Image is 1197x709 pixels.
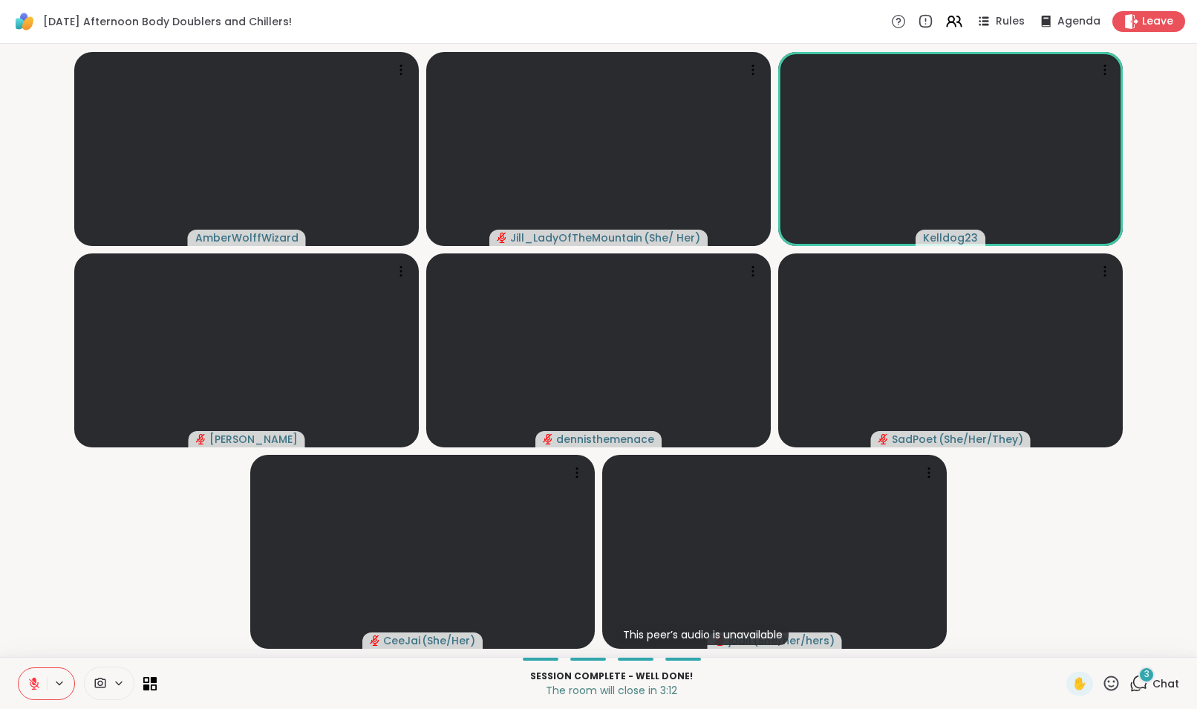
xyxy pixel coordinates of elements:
span: [PERSON_NAME] [209,432,298,447]
span: Jill_LadyOfTheMountain [510,230,642,245]
span: ( She/ Her ) [644,230,700,245]
span: Kelldog23 [923,230,978,245]
span: 3 [1144,668,1149,681]
span: Rules [996,14,1025,29]
span: ( She/Her ) [422,633,475,648]
span: audio-muted [370,635,380,646]
span: SadPoet [892,432,937,447]
span: ✋ [1072,675,1087,693]
span: ( She/Her/They ) [939,432,1023,447]
span: ( She/her/hers ) [753,633,835,648]
span: dennisthemenace [556,432,654,447]
span: audio-muted [497,233,507,243]
p: Session Complete - well done! [166,670,1057,683]
span: audio-muted [878,434,889,444]
p: The room will close in 3:12 [166,683,1057,698]
span: Leave [1142,14,1173,29]
span: CeeJai [383,633,420,648]
img: ShareWell Logomark [12,9,37,34]
span: audio-muted [196,434,206,444]
span: [DATE] Afternoon Body Doublers and Chillers! [43,14,292,29]
span: AmberWolffWizard [195,230,299,245]
span: Agenda [1057,14,1100,29]
div: This peer’s audio is unavailable [617,624,789,645]
span: audio-muted [543,434,553,444]
span: Chat [1152,676,1179,691]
